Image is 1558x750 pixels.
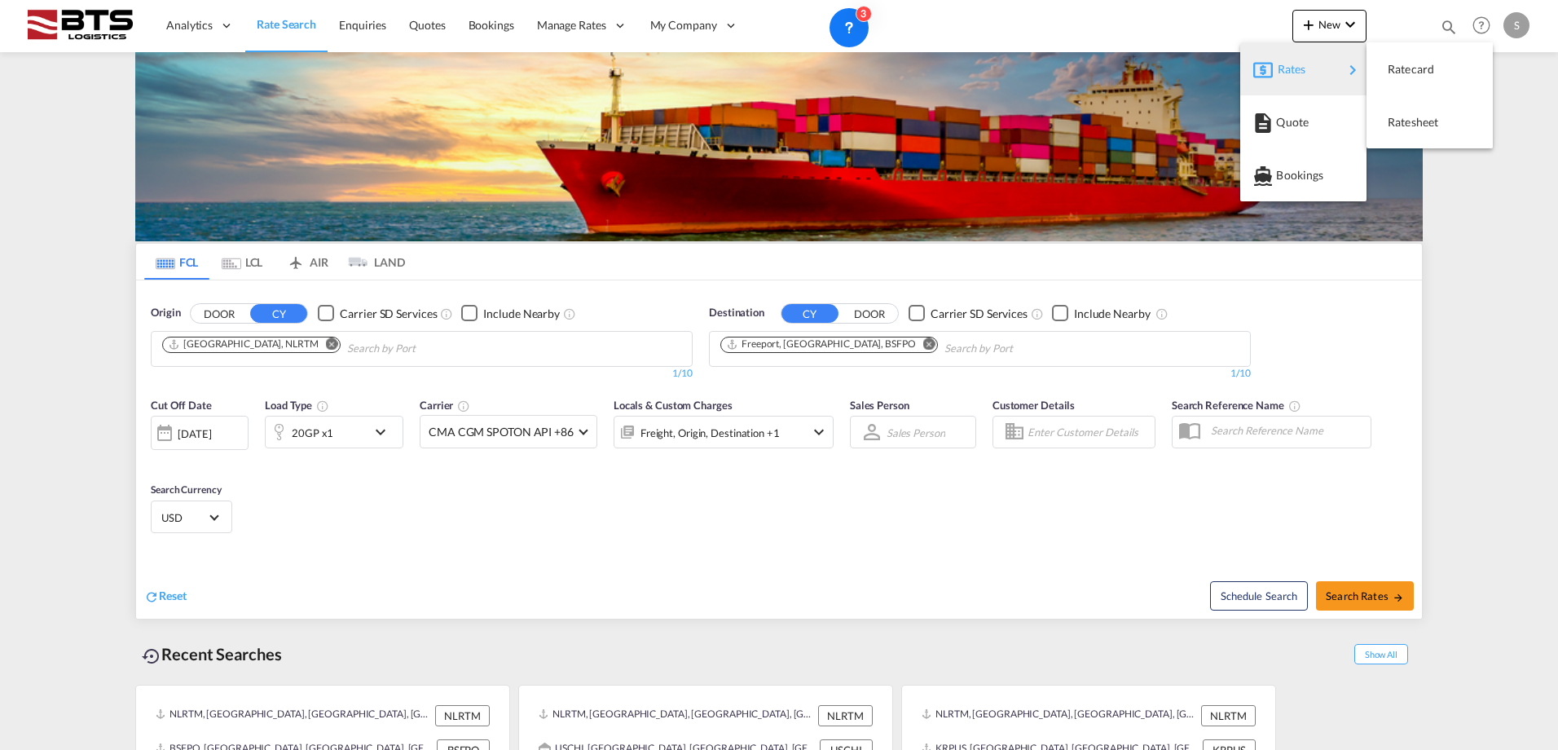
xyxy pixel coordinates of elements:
div: Bookings [1253,155,1353,196]
span: Bookings [1276,159,1294,192]
button: Quote [1240,95,1367,148]
span: Quote [1276,106,1294,139]
md-icon: icon-chevron-right [1343,60,1362,80]
div: Quote [1253,102,1353,143]
button: Bookings [1240,148,1367,201]
span: Rates [1278,53,1297,86]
